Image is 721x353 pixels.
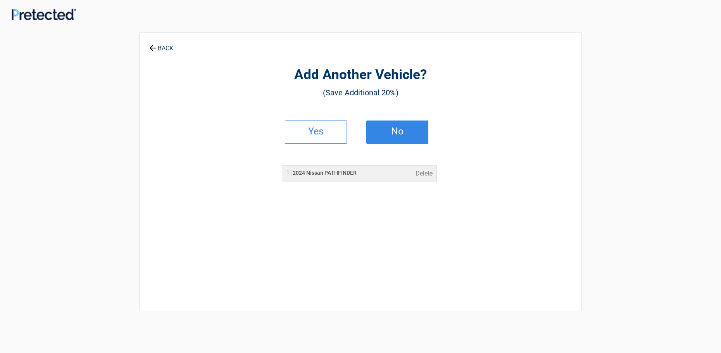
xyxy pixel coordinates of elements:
[416,169,433,178] a: Delete
[183,86,538,99] h3: (Save Additional 20%)
[286,169,293,176] span: 1 |
[148,38,175,52] a: BACK
[183,66,538,84] h2: Add Another Vehicle?
[293,129,339,134] h2: Yes
[374,129,420,134] h2: No
[12,9,76,20] img: Main Logo
[286,169,357,177] h2: 2024 Nissan PATHFINDER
